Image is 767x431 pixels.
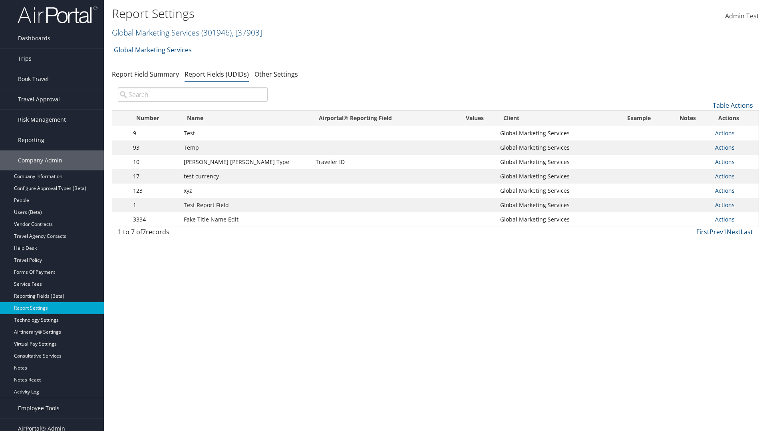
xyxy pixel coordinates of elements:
a: Actions [715,144,735,151]
td: 1 [129,198,180,212]
th: Airportal&reg; Reporting Field [312,111,454,126]
td: Test [180,126,312,140]
a: Actions [715,158,735,166]
th: Number [129,111,180,126]
td: Global Marketing Services [496,169,620,184]
input: Search [118,87,268,102]
th: : activate to sort column descending [112,111,129,126]
a: Report Field Summary [112,70,179,79]
td: [PERSON_NAME] [PERSON_NAME] Type [180,155,312,169]
td: Global Marketing Services [496,184,620,198]
a: 1 [723,227,727,236]
span: Book Travel [18,69,49,89]
td: Traveler ID [312,155,454,169]
a: Actions [715,172,735,180]
a: Table Actions [713,101,753,110]
span: , [ 37903 ] [232,27,262,38]
a: Actions [715,129,735,137]
td: Fake Title Name Edit [180,212,312,227]
span: ( 301946 ) [201,27,232,38]
th: Example [620,111,672,126]
td: 10 [129,155,180,169]
td: 123 [129,184,180,198]
span: Employee Tools [18,398,60,418]
td: Temp [180,140,312,155]
td: Global Marketing Services [496,212,620,227]
td: Global Marketing Services [496,198,620,212]
td: Global Marketing Services [496,155,620,169]
div: 1 to 7 of records [118,227,268,241]
span: 7 [142,227,146,236]
a: Global Marketing Services [112,27,262,38]
td: Test Report Field [180,198,312,212]
th: Name [180,111,312,126]
span: Reporting [18,130,44,150]
a: Next [727,227,741,236]
a: Report Fields (UDIDs) [185,70,249,79]
h1: Report Settings [112,5,543,22]
a: Actions [715,187,735,194]
img: airportal-logo.png [18,5,97,24]
th: Client [496,111,620,126]
a: Prev [709,227,723,236]
a: Actions [715,215,735,223]
td: test currency [180,169,312,184]
a: First [696,227,709,236]
a: Actions [715,201,735,209]
td: 3334 [129,212,180,227]
th: Notes [672,111,711,126]
a: Admin Test [725,4,759,29]
span: Company Admin [18,150,62,170]
a: Global Marketing Services [114,42,192,58]
td: Global Marketing Services [496,126,620,140]
span: Dashboards [18,28,50,48]
span: Risk Management [18,110,66,130]
span: Travel Approval [18,89,60,109]
td: 9 [129,126,180,140]
span: Trips [18,49,32,69]
th: Values [454,111,496,126]
td: 93 [129,140,180,155]
th: Actions [711,111,759,126]
td: xyz [180,184,312,198]
td: 17 [129,169,180,184]
span: Admin Test [725,12,759,20]
a: Other Settings [254,70,298,79]
a: Last [741,227,753,236]
td: Global Marketing Services [496,140,620,155]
